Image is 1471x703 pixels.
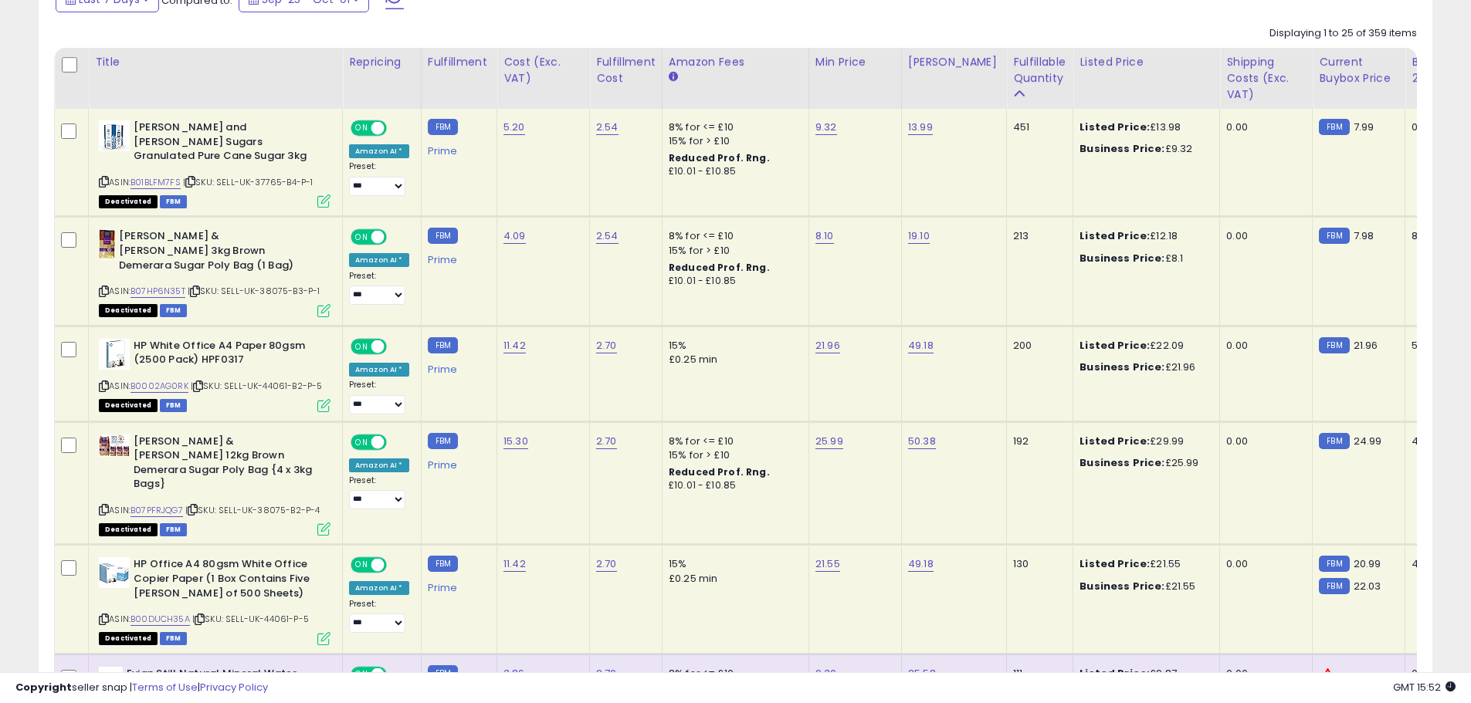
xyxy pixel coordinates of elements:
[1080,434,1208,448] div: £29.99
[349,458,409,472] div: Amazon AI *
[669,134,797,148] div: 15% for > £10
[1354,579,1381,593] span: 22.03
[815,556,840,572] a: 21.55
[503,54,583,86] div: Cost (Exc. VAT)
[815,434,843,449] a: 25.99
[99,304,158,317] span: All listings that are unavailable for purchase on Amazon for any reason other than out-of-stock
[669,165,797,178] div: £10.01 - £10.85
[160,304,188,317] span: FBM
[349,144,409,158] div: Amazon AI *
[134,339,321,371] b: HP White Office A4 Paper 80gsm (2500 Pack) HPF0317
[352,122,371,135] span: ON
[1080,557,1208,571] div: £21.55
[669,353,797,367] div: £0.25 min
[1226,339,1300,353] div: 0.00
[503,120,525,135] a: 5.20
[99,195,158,208] span: All listings that are unavailable for purchase on Amazon for any reason other than out-of-stock
[99,557,130,588] img: 41jLftXx+8L._SL40_.jpg
[1354,434,1382,448] span: 24.99
[1269,26,1417,41] div: Displaying 1 to 25 of 359 items
[160,399,188,412] span: FBM
[99,434,330,535] div: ASIN:
[1080,455,1164,470] b: Business Price:
[1080,141,1164,156] b: Business Price:
[1319,119,1349,135] small: FBM
[596,120,619,135] a: 2.54
[1080,120,1150,134] b: Listed Price:
[1226,229,1300,243] div: 0.00
[1080,228,1150,243] b: Listed Price:
[669,434,797,448] div: 8% for <= £10
[349,581,409,595] div: Amazon AI *
[160,523,188,536] span: FBM
[596,434,617,449] a: 2.70
[1080,456,1208,470] div: £25.99
[1013,229,1061,243] div: 213
[99,632,158,645] span: All listings that are unavailable for purchase on Amazon for any reason other than out-of-stock
[99,120,330,206] div: ASIN:
[15,680,72,695] strong: Copyright
[192,613,309,625] span: | SKU: SELL-UK-44061-P-5
[1080,360,1164,374] b: Business Price:
[1013,557,1061,571] div: 130
[1080,434,1150,448] b: Listed Price:
[349,271,409,306] div: Preset:
[349,253,409,267] div: Amazon AI *
[669,557,797,571] div: 15%
[669,151,770,164] b: Reduced Prof. Rng.
[385,435,409,448] span: OFF
[669,244,797,258] div: 15% for > £10
[1393,680,1456,695] span: 2025-10-9 15:52 GMT
[1080,580,1208,593] div: £21.55
[428,453,485,471] div: Prime
[160,195,188,208] span: FBM
[428,54,490,70] div: Fulfillment
[99,229,115,260] img: 41+8WpYs9cL._SL40_.jpg
[134,120,321,167] b: [PERSON_NAME] and [PERSON_NAME] Sugars Granulated Pure Cane Sugar 3kg
[503,434,528,449] a: 15.30
[669,120,797,134] div: 8% for <= £10
[130,380,188,393] a: B0002AG0RK
[385,122,409,135] span: OFF
[1226,54,1306,103] div: Shipping Costs (Exc. VAT)
[130,285,185,298] a: B07HP6N35T
[385,231,409,244] span: OFF
[99,434,130,457] img: 51oEOwpSbaL._SL40_.jpg
[130,504,183,517] a: B07PFRJQG7
[385,340,409,353] span: OFF
[428,139,485,157] div: Prime
[99,339,130,370] img: 41I2gvaA2sL._SL40_.jpg
[188,285,320,297] span: | SKU: SELL-UK-38075-B3-P-1
[99,229,330,315] div: ASIN:
[95,54,336,70] div: Title
[1354,556,1381,571] span: 20.99
[908,434,936,449] a: 50.38
[134,557,321,604] b: HP Office A4 80gsm White Office Copier Paper (1 Box Contains Five [PERSON_NAME] of 500 Sheets)
[503,228,526,244] a: 4.09
[908,228,930,244] a: 19.10
[1412,434,1463,448] div: 42%
[1080,54,1213,70] div: Listed Price
[1080,229,1208,243] div: £12.18
[99,339,330,411] div: ASIN:
[815,54,895,70] div: Min Price
[1319,228,1349,244] small: FBM
[669,572,797,586] div: £0.25 min
[908,120,933,135] a: 13.99
[1080,142,1208,156] div: £9.32
[669,261,770,274] b: Reduced Prof. Rng.
[1412,229,1463,243] div: 8%
[1319,556,1349,572] small: FBM
[1354,228,1374,243] span: 7.98
[200,680,268,695] a: Privacy Policy
[385,559,409,572] span: OFF
[185,504,320,516] span: | SKU: SELL-UK-38075-B2-P-4
[428,433,458,449] small: FBM
[428,576,485,594] div: Prime
[349,599,409,634] div: Preset:
[1412,557,1463,571] div: 44%
[1080,360,1208,374] div: £21.96
[669,70,678,84] small: Amazon Fees.
[596,54,656,86] div: Fulfillment Cost
[1412,120,1463,134] div: 0%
